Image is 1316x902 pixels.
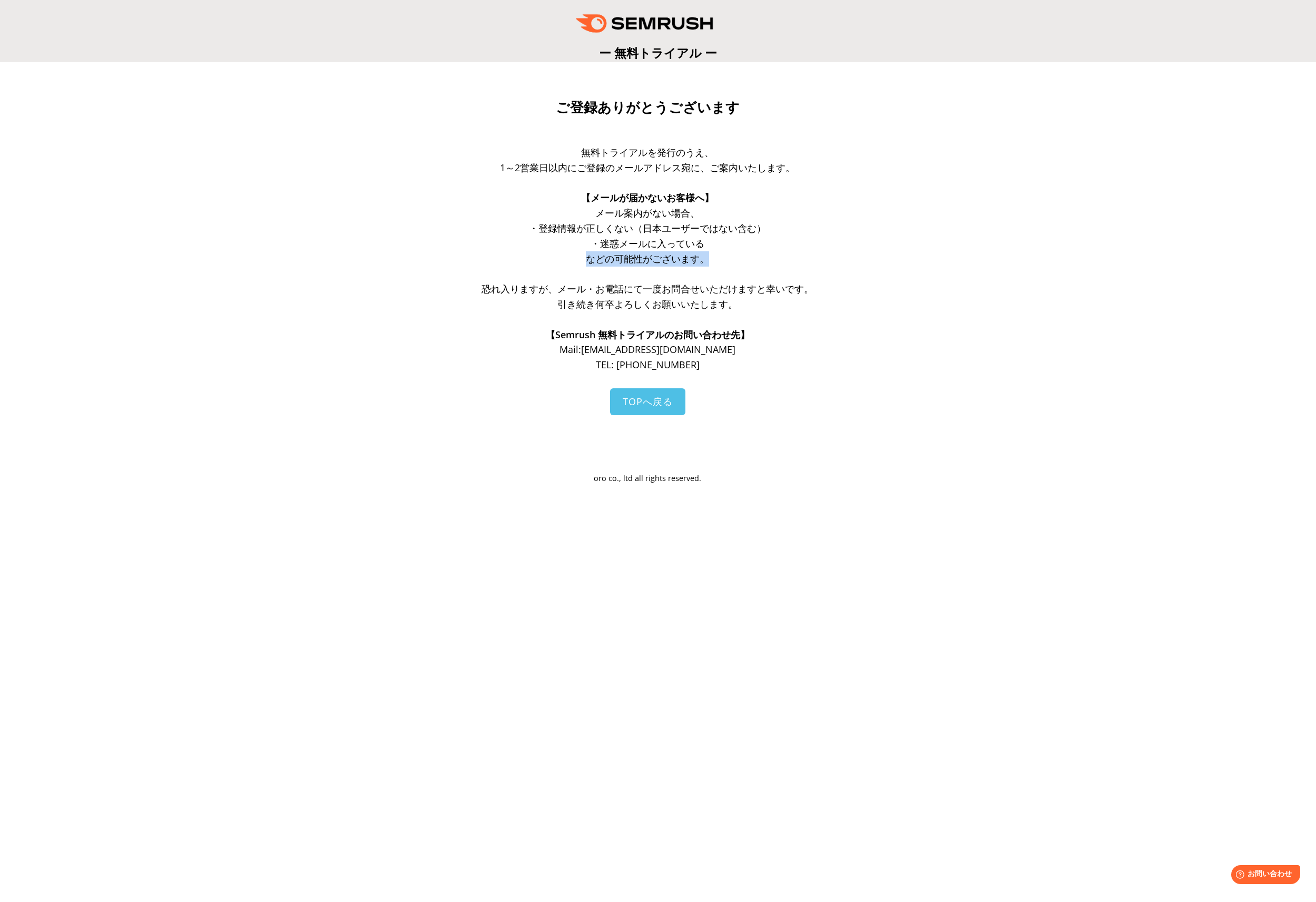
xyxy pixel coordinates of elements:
[594,473,701,483] span: oro co., ltd all rights reserved.
[581,146,714,159] span: 無料トライアルを発行のうえ、
[599,44,717,61] span: ー 無料トライアル ー
[500,161,795,174] span: 1～2営業日以内にご登録のメールアドレス宛に、ご案内いたします。
[623,395,673,408] span: TOPへ戻る
[591,237,704,250] span: ・迷惑メールに入っている
[557,298,738,310] span: 引き続き何卒よろしくお願いいたします。
[595,207,700,219] span: メール案内がない場合、
[1222,861,1304,890] iframe: Help widget launcher
[596,358,700,371] span: TEL: [PHONE_NUMBER]
[610,388,685,415] a: TOPへ戻る
[556,100,740,115] span: ご登録ありがとうございます
[559,343,735,356] span: Mail: [EMAIL_ADDRESS][DOMAIN_NAME]
[586,252,709,265] span: などの可能性がございます。
[529,222,766,234] span: ・登録情報が正しくない（日本ユーザーではない含む）
[546,328,750,341] span: 【Semrush 無料トライアルのお問い合わせ先】
[581,191,714,204] span: 【メールが届かないお客様へ】
[482,282,813,295] span: 恐れ入りますが、メール・お電話にて一度お問合せいただけますと幸いです。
